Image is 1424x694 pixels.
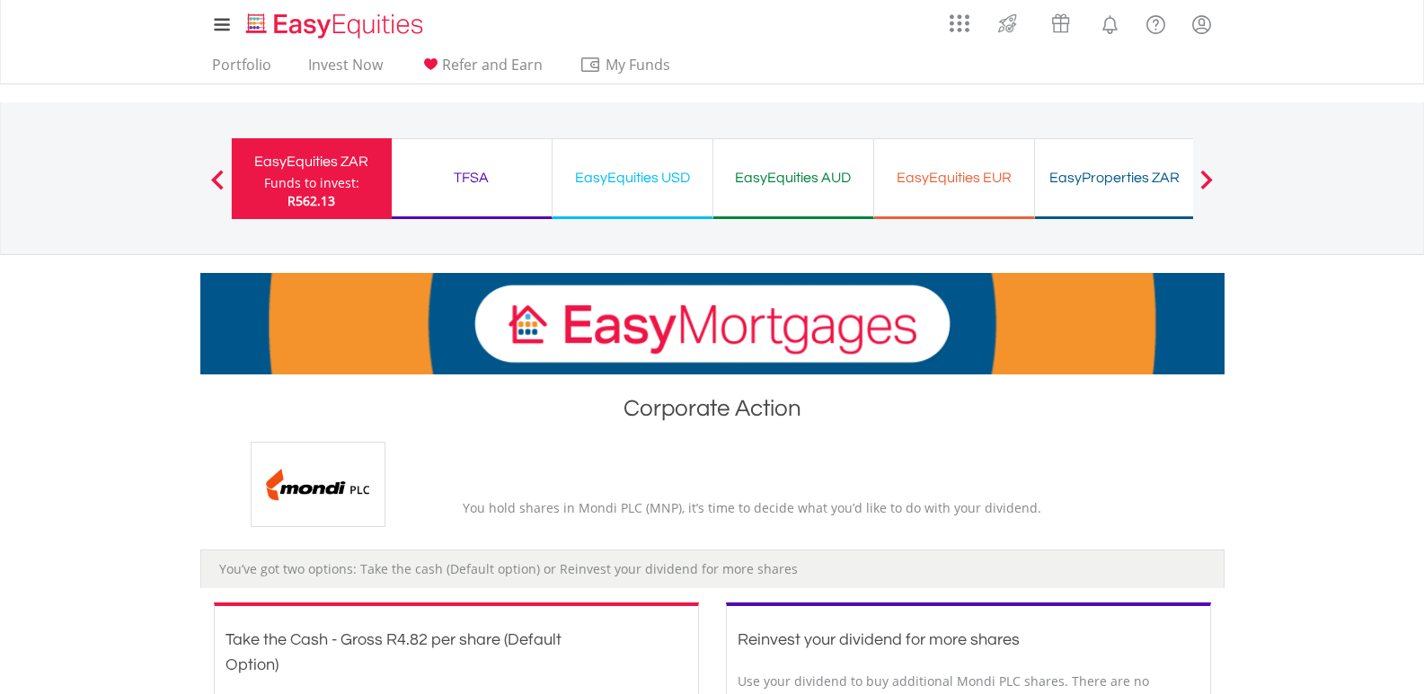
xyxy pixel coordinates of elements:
[724,165,862,190] div: EasyEquities AUD
[243,11,430,40] img: EasyEquities_Logo.png
[301,56,390,83] a: Invest Now
[1133,4,1179,40] a: FAQ's and Support
[579,53,697,76] span: My Funds
[199,179,235,197] button: Previous
[200,273,1225,374] img: EasyMortage Promotion Banner
[738,631,1020,648] span: Reinvest your dividend for more shares
[442,55,543,75] span: Refer and Earn
[226,631,562,673] span: Take the Cash - Gross R4.82 per share (Default Option)
[264,174,359,192] div: Funds to invest:
[938,4,981,33] a: AppsGrid
[463,499,1041,516] span: You hold shares in Mondi PLC (MNP), it’s time to decide what you’d like to do with your dividend.
[1046,9,1075,38] img: vouchers-v2.svg
[219,560,798,577] span: You’ve got two options: Take the cash (Default option) or Reinvest your dividend for more shares
[993,9,1022,38] img: thrive-v2.svg
[239,4,430,40] a: Home page
[1189,179,1225,197] button: Next
[1179,4,1225,44] a: My Profile
[885,165,1023,190] div: EasyEquities EUR
[402,165,541,190] div: TFSA
[287,192,335,209] span: R562.13
[1046,165,1184,190] div: EasyProperties ZAR
[243,149,381,174] div: EasyEquities ZAR
[1087,4,1133,40] a: Notifications
[412,56,550,83] a: Refer and Earn
[1034,4,1087,38] a: Vouchers
[563,165,702,190] div: EasyEquities USD
[200,392,1225,433] h1: Corporate Action
[205,56,279,83] a: Portfolio
[950,13,969,33] img: grid-menu-icon.svg
[251,442,385,527] img: EQU.ZA.MNP.png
